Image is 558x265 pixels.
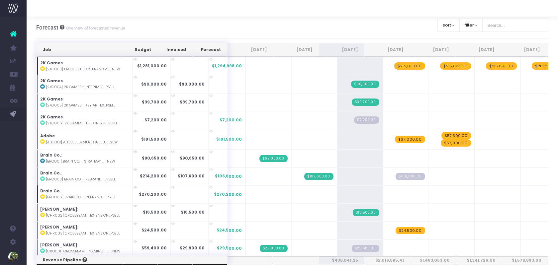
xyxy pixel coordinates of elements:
strong: Adobe [40,133,55,139]
abbr: [BRC001] Brain Co. - Strategy - Brand - New [46,159,115,164]
abbr: [BRC003] Brain Co. - Rebrand - Brand - Upsell [46,177,116,182]
th: Dec 25: activate to sort column ascending [501,43,546,56]
abbr: [2KG003] Project Ethos Brand V2 - Brand - New [46,67,120,72]
th: Jun 25: activate to sort column ascending [228,43,273,56]
strong: Brain Co. [40,170,61,176]
strong: 2K Games [40,96,63,102]
strong: $107,600.00 [178,173,205,179]
strong: $59,400.00 [141,245,167,251]
th: $1,463,053.00 [410,256,456,265]
strong: $7,200.00 [144,117,167,123]
strong: $39,700.00 [180,99,205,105]
abbr: [2KG005] 2K Games - Key Art Explore - Brand - Upsell [46,103,115,108]
strong: $270,200.00 [139,191,167,197]
span: wayahead Revenue Forecast Item [441,139,471,147]
td: : [37,57,133,75]
strong: [PERSON_NAME] [40,242,77,248]
span: $191,500.00 [216,136,242,142]
span: wayahead Revenue Forecast Item [394,62,425,70]
th: Revenue Pipeline [37,256,123,264]
span: Forecast [36,24,58,31]
span: $1,294,998.00 [212,63,242,69]
strong: Brain Co. [40,152,61,158]
th: Job: activate to sort column ascending [37,43,122,56]
span: $29,500.00 [217,245,242,251]
span: Streamtime Invoice: 913 – [CHR002] Crossbeam - Extension - Brand - Upsell [353,209,379,216]
th: $1,341,726.00 [456,256,502,265]
strong: $90,650.00 [142,155,167,161]
strong: $39,700.00 [142,99,167,105]
abbr: [CHR003] Crossbeam - Extension - Digital - Upsell [46,231,120,236]
span: wayahead Revenue Forecast Item [396,227,425,234]
td: : [37,221,133,239]
abbr: [CHR002] Crossbeam - Extension - Brand - Upsell [46,213,120,218]
td: : [37,75,133,93]
span: $7,200.00 [220,117,242,123]
strong: $191,500.00 [141,136,167,142]
abbr: [BRC006] Brain Co. - Rebrand Extension - Brand - Upsell [46,195,116,200]
span: Streamtime Draft Invoice: null – [BRC003] Brain Co. - Rebrand - Brand - Upsell [396,173,425,180]
span: Streamtime Invoice: CN 892.5 – [BRC003] Brain Co. - Rebrand - Brand - Upsell [304,173,333,180]
small: Overview of forecasted revenue [64,24,125,31]
span: Streamtime Draft Invoice: 916 – 2K Games - Design Support [354,116,379,124]
strong: [PERSON_NAME] [40,206,77,212]
th: $438,041.25 [319,256,364,265]
strong: $90,650.00 [180,155,205,161]
button: sort [437,19,460,32]
abbr: [2KG004] 2K Games - Interim Visual - Brand - Upsell [46,85,115,90]
span: wayahead Revenue Forecast Item [440,62,471,70]
span: $106,600.00 [215,173,242,179]
span: Streamtime Invoice: 890 – [CRO001] Crossbeam - Naming - Brand - New [260,245,288,252]
span: wayahead Revenue Forecast Item [395,136,425,143]
th: Forecast [192,43,227,56]
strong: $29,900.00 [180,245,205,251]
th: Sep 25: activate to sort column ascending [364,43,410,56]
strong: $90,000.00 [141,81,167,87]
abbr: [2KG006] 2K Games - Design Support - Brand - Upsell [46,121,118,126]
td: : [37,203,133,221]
strong: $1,281,000.00 [137,63,167,69]
strong: $214,200.00 [140,173,167,179]
strong: $16,500.00 [143,209,167,215]
span: $29,500.00 [217,245,242,251]
span: $106,600.00 [215,173,242,179]
strong: $90,000.00 [179,81,205,87]
button: filter [459,19,483,32]
th: Budget [122,43,157,56]
span: wayahead Revenue Forecast Item [441,132,471,139]
strong: [PERSON_NAME] [40,224,77,230]
strong: 2K Games [40,60,63,66]
th: $2,019,585.41 [364,256,410,265]
th: Oct 25: activate to sort column ascending [410,43,455,56]
strong: 2K Games [40,78,63,84]
abbr: [CRO001] Crossbeam - Naming - Brand - New [46,249,120,254]
th: $1,578,893.00 [502,256,548,265]
img: images/default_profile_image.png [8,252,18,262]
td: : [37,185,133,203]
span: Streamtime Invoice: 905 – 2K Games - Interim Visual [351,81,379,88]
span: Streamtime Draft Invoice: null – [CRO001] Crossbeam - Naming - Brand - New [352,245,379,252]
th: Aug 25: activate to sort column ascending [319,43,364,56]
span: $270,200.00 [214,191,242,197]
span: wayahead Revenue Forecast Item [486,62,517,70]
td: : [37,93,133,111]
td: : [37,111,133,129]
span: Streamtime Invoice: 909 – 2K Games - Key Art [352,99,379,106]
th: Nov 25: activate to sort column ascending [455,43,501,56]
th: Invoiced [157,43,192,56]
strong: $16,500.00 [181,209,205,215]
strong: 2K Games [40,114,63,120]
input: Search... [482,19,549,32]
abbr: [ADO001] Adobe - Immersion - Brand - New [46,140,118,145]
strong: $24,500.00 [141,227,167,233]
td: : [37,167,133,185]
th: Jul 25: activate to sort column ascending [273,43,319,56]
td: : [37,129,133,149]
span: $24,500.00 [217,227,242,233]
strong: Brain Co. [40,188,61,194]
span: Streamtime Invoice: 886 – [BRC001] Brain Co. - Strategy - Brand - New [259,155,288,162]
td: : [37,149,133,167]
